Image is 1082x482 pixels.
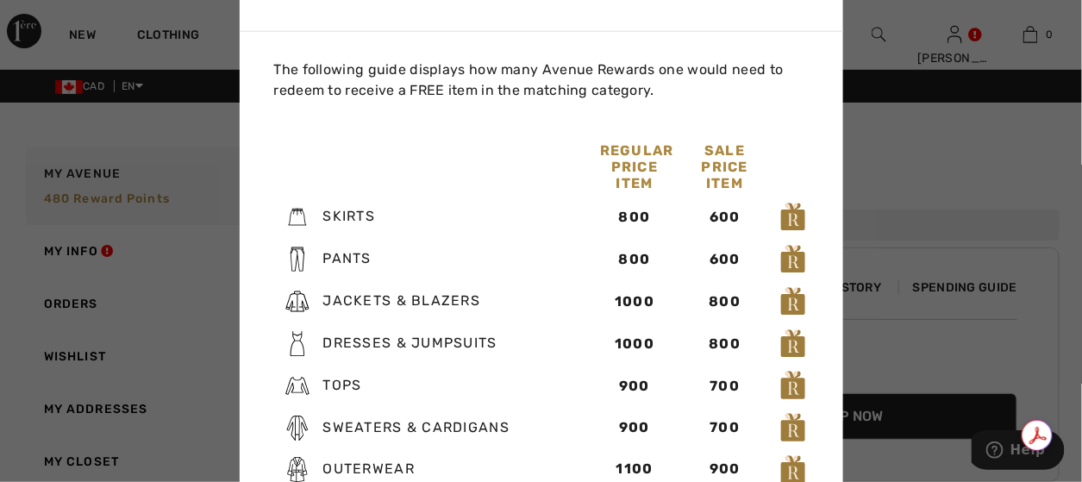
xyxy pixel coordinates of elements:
[690,291,760,312] div: 800
[323,377,362,393] span: Tops
[323,208,376,224] span: Skirts
[323,335,497,351] span: Dresses & Jumpsuits
[323,292,481,309] span: Jackets & Blazers
[690,334,760,354] div: 800
[600,417,670,438] div: 900
[780,244,806,275] img: loyalty_logo_r.svg
[690,207,760,228] div: 600
[690,249,760,270] div: 600
[600,291,670,312] div: 1000
[323,460,416,477] span: Outerwear
[780,370,806,401] img: loyalty_logo_r.svg
[600,249,670,270] div: 800
[323,418,510,435] span: Sweaters & Cardigans
[780,328,806,359] img: loyalty_logo_r.svg
[590,141,680,191] div: Regular Price Item
[679,141,770,191] div: Sale Price Item
[780,202,806,233] img: loyalty_logo_r.svg
[274,59,816,100] p: The following guide displays how many Avenue Rewards one would need to redeem to receive a FREE i...
[600,460,670,480] div: 1100
[780,412,806,443] img: loyalty_logo_r.svg
[780,285,806,316] img: loyalty_logo_r.svg
[39,12,74,28] span: Help
[600,375,670,396] div: 900
[690,460,760,480] div: 900
[600,207,670,228] div: 800
[690,417,760,438] div: 700
[600,334,670,354] div: 1000
[690,375,760,396] div: 700
[323,250,372,266] span: Pants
